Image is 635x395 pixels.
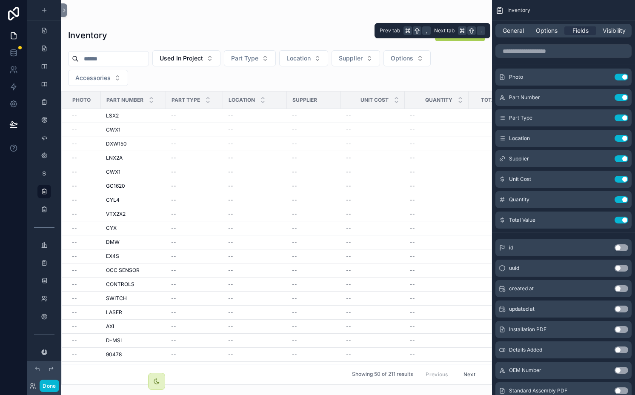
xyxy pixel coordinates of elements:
span: Location [229,97,255,103]
span: Supplier [292,97,317,103]
span: created at [509,285,534,292]
span: Photo [509,74,523,80]
span: Inventory [507,7,530,14]
button: Done [40,380,59,392]
span: Visibility [603,26,626,35]
span: Options [536,26,558,35]
span: Total Value [509,217,535,223]
span: Installation PDF [509,326,546,333]
span: Quantity [425,97,452,103]
button: Next [458,368,481,381]
span: id [509,244,513,251]
span: Showing 50 of 211 results [352,371,413,378]
span: General [503,26,524,35]
span: Part Type [509,114,532,121]
span: , [423,27,430,34]
span: Total Value [481,97,516,103]
span: Part Number [106,97,143,103]
span: Location [509,135,530,142]
span: OEM Number [509,367,541,374]
span: Unit Cost [509,176,531,183]
span: Part Type [172,97,200,103]
span: Unit Cost [360,97,389,103]
span: updated at [509,306,535,312]
span: Details Added [509,346,542,353]
span: Fields [572,26,589,35]
span: Prev tab [380,27,400,34]
span: uuid [509,265,519,272]
span: Supplier [509,155,529,162]
span: Photo [72,97,91,103]
span: Quantity [509,196,529,203]
span: Part Number [509,94,540,101]
span: . [478,27,484,34]
span: Next tab [434,27,455,34]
